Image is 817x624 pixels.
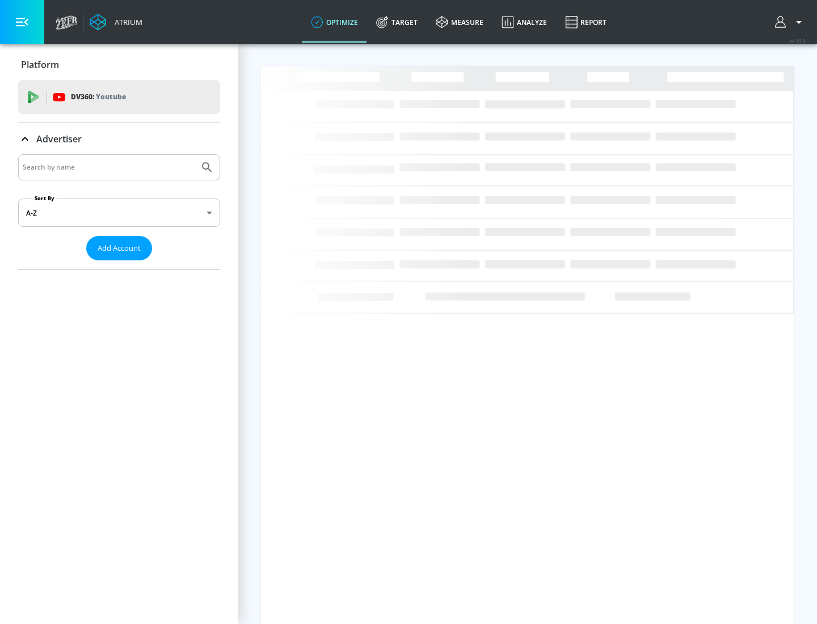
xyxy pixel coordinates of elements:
p: DV360: [71,91,126,103]
div: Atrium [110,17,142,27]
button: Add Account [86,236,152,260]
span: Add Account [98,242,141,255]
a: Report [556,2,616,43]
a: Target [367,2,427,43]
a: Analyze [492,2,556,43]
p: Youtube [96,91,126,103]
div: A-Z [18,199,220,227]
div: DV360: Youtube [18,80,220,114]
a: measure [427,2,492,43]
a: Atrium [90,14,142,31]
label: Sort By [32,195,57,202]
div: Advertiser [18,123,220,155]
input: Search by name [23,160,195,175]
div: Platform [18,49,220,81]
div: Advertiser [18,154,220,269]
span: v 4.19.0 [790,37,806,44]
p: Platform [21,58,59,71]
a: optimize [302,2,367,43]
nav: list of Advertiser [18,260,220,269]
p: Advertiser [36,133,82,145]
